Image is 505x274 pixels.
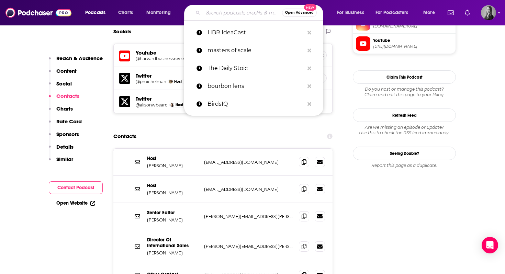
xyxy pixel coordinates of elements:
[80,7,114,18] button: open menu
[204,243,293,249] p: [PERSON_NAME][EMAIL_ADDRESS][PERSON_NAME][DOMAIN_NAME]
[136,49,192,56] h5: Youtube
[56,156,73,162] p: Similar
[353,147,456,160] a: Seeing Double?
[85,8,105,18] span: Podcasts
[337,8,364,18] span: For Business
[49,105,73,118] button: Charts
[184,42,323,59] a: masters of scale
[207,24,304,42] p: HBR IdeaCast
[282,9,317,17] button: Open AdvancedNew
[356,36,453,51] a: YouTube[URL][DOMAIN_NAME]
[204,186,293,192] p: [EMAIL_ADDRESS][DOMAIN_NAME]
[136,72,192,79] h5: Twitter
[147,217,199,223] p: [PERSON_NAME]
[176,103,183,107] span: Host
[423,8,435,18] span: More
[49,144,74,156] button: Details
[56,80,72,87] p: Social
[418,7,444,18] button: open menu
[170,103,174,107] img: Alison Beard
[481,5,496,20] span: Logged in as katieTBG
[49,156,73,169] button: Similar
[353,87,456,98] div: Claim and edit this page to your liking.
[353,125,456,136] div: Are we missing an episode or update? Use this to check the RSS feed immediately.
[113,130,136,143] h2: Contacts
[207,42,304,59] p: masters of scale
[147,190,199,196] p: [PERSON_NAME]
[114,7,137,18] a: Charts
[136,56,192,61] a: @harvardbusinessreview
[49,55,103,68] button: Reach & Audience
[184,24,323,42] a: HBR IdeaCast
[204,214,293,219] p: [PERSON_NAME][EMAIL_ADDRESS][PERSON_NAME][DOMAIN_NAME]
[56,144,74,150] p: Details
[332,7,373,18] button: open menu
[56,55,103,61] p: Reach & Audience
[184,77,323,95] a: bourbon lens
[56,118,82,125] p: Rate Card
[136,79,166,84] a: @pmichelman
[481,5,496,20] img: User Profile
[371,7,418,18] button: open menu
[191,5,330,21] div: Search podcasts, credits, & more...
[136,102,168,107] a: @alisonwbeard
[462,7,473,19] a: Show notifications dropdown
[49,131,79,144] button: Sponsors
[49,68,77,80] button: Content
[49,93,79,105] button: Contacts
[304,4,316,11] span: New
[174,79,182,84] span: Host
[285,11,314,14] span: Open Advanced
[56,131,79,137] p: Sponsors
[49,181,103,194] button: Contact Podcast
[56,68,77,74] p: Content
[56,93,79,99] p: Contacts
[481,5,496,20] button: Show profile menu
[147,237,199,249] p: Director Of International Sales
[147,250,199,256] p: [PERSON_NAME]
[203,7,282,18] input: Search podcasts, credits, & more...
[373,44,453,49] span: https://www.youtube.com/@harvardbusinessreview
[207,77,304,95] p: bourbon lens
[353,87,456,92] span: Do you host or manage this podcast?
[113,25,131,38] h2: Socials
[147,210,199,216] p: Senior Editor
[184,95,323,113] a: BirdsIQ
[49,118,82,131] button: Rate Card
[353,163,456,168] div: Report this page as a duplicate.
[142,7,180,18] button: open menu
[445,7,457,19] a: Show notifications dropdown
[353,109,456,122] button: Refresh Feed
[147,156,199,161] p: Host
[5,6,71,19] img: Podchaser - Follow, Share and Rate Podcasts
[207,59,304,77] p: The Daily Stoic
[204,159,293,165] p: [EMAIL_ADDRESS][DOMAIN_NAME]
[147,163,199,169] p: [PERSON_NAME]
[56,200,95,206] a: Open Website
[375,8,408,18] span: For Podcasters
[147,183,199,189] p: Host
[146,8,171,18] span: Monitoring
[49,80,72,93] button: Social
[169,80,173,83] img: Paul Michelman
[118,8,133,18] span: Charts
[184,59,323,77] a: The Daily Stoic
[207,95,304,113] p: BirdsIQ
[373,24,453,29] span: instagram.com/harvard_business_review/
[56,105,73,112] p: Charts
[136,95,192,102] h5: Twitter
[353,70,456,84] button: Claim This Podcast
[482,237,498,253] div: Open Intercom Messenger
[373,37,453,44] span: YouTube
